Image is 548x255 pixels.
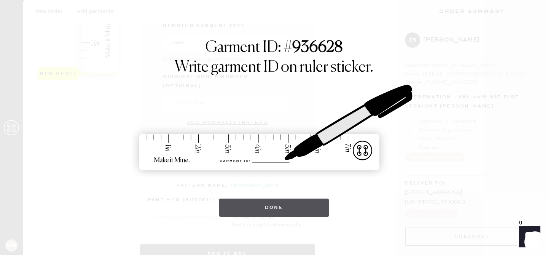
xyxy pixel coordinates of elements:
[205,38,342,58] h1: Garment ID: #
[292,40,342,55] strong: 936628
[131,65,417,191] img: ruler-sticker-sharpie.svg
[175,58,373,77] h1: Write garment ID on ruler sticker.
[219,199,329,217] button: Done
[512,221,545,253] iframe: Front Chat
